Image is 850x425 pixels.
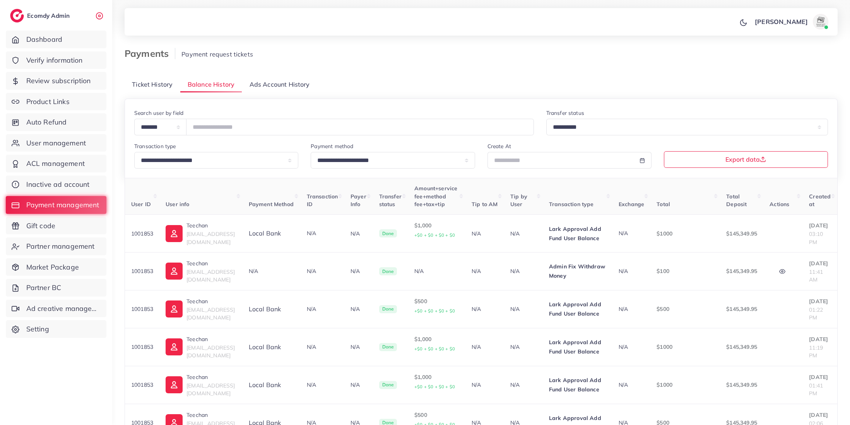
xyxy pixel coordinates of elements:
p: Teechan [186,259,236,268]
p: N/A [472,342,498,352]
span: N/A [307,230,316,237]
p: Lark Approval Add Fund User Balance [549,300,606,318]
span: N/A [619,306,628,312]
p: N/A [351,342,367,352]
small: +$0 + $0 + $0 + $0 [414,232,455,238]
p: $1000 [657,380,714,389]
p: $1,000 [414,372,459,391]
span: Partner management [26,241,95,251]
span: Ticket History [132,80,173,89]
span: Verify information [26,55,83,65]
p: 1001853 [131,229,153,238]
span: Payment request tickets [181,50,253,58]
label: Create At [487,142,511,150]
span: N/A [619,230,628,237]
img: ic-user-info.36bf1079.svg [166,300,183,317]
span: Transaction type [549,201,594,208]
span: [EMAIL_ADDRESS][DOMAIN_NAME] [186,268,235,283]
span: N/A [619,381,628,388]
a: Auto Refund [6,113,106,131]
p: $1000 [657,342,714,352]
p: N/A [510,266,537,276]
span: User management [26,138,86,148]
p: Admin Fix Withdraw Money [549,262,606,280]
p: 1001853 [131,380,153,389]
span: 11:41 AM [809,268,823,283]
a: Inactive ad account [6,176,106,193]
span: Review subscription [26,76,91,86]
p: N/A [351,304,367,314]
p: Lark Approval Add Fund User Balance [549,224,606,243]
h3: Payments [125,48,175,59]
span: N/A [619,268,628,275]
label: Transfer status [546,109,584,117]
span: 01:22 PM [809,306,823,321]
p: 1001853 [131,266,153,276]
span: Tip to AM [472,201,498,208]
span: Ad creative management [26,304,101,314]
span: Total [657,201,670,208]
a: Partner management [6,237,106,255]
label: Search user by field [134,109,183,117]
span: Transfer status [379,193,402,208]
a: Dashboard [6,31,106,48]
span: [EMAIL_ADDRESS][DOMAIN_NAME] [186,230,235,245]
a: logoEcomdy Admin [10,9,72,22]
div: Local bank [249,381,294,389]
span: Market Package [26,262,79,272]
button: Export data [664,151,828,168]
span: Exchange [619,201,644,208]
span: Actions [770,201,789,208]
p: N/A [510,342,537,352]
a: Gift code [6,217,106,235]
span: Inactive ad account [26,179,90,189]
p: N/A [510,304,537,314]
p: $500 [414,297,459,316]
p: N/A [351,266,367,276]
span: N/A [307,306,316,312]
p: N/A [510,380,537,389]
div: N/A [249,267,294,275]
img: ic-user-info.36bf1079.svg [166,225,183,242]
p: [PERSON_NAME] [755,17,808,26]
small: +$0 + $0 + $0 + $0 [414,384,455,389]
span: [EMAIL_ADDRESS][DOMAIN_NAME] [186,306,235,321]
span: Created at [809,193,831,208]
label: Payment method [311,142,353,150]
p: [DATE] [809,372,831,382]
span: Done [379,305,397,314]
p: $1,000 [414,335,459,353]
p: [DATE] [809,410,831,420]
span: Payment Method [249,201,294,208]
span: 01:41 PM [809,382,823,397]
p: $145,349.95 [726,380,757,389]
a: Verify information [6,51,106,69]
span: $100 [657,268,669,275]
span: Done [379,267,397,276]
small: +$0 + $0 + $0 + $0 [414,346,455,352]
p: $145,349.95 [726,266,757,276]
p: [DATE] [809,259,831,268]
p: $145,349.95 [726,304,757,314]
div: Local bank [249,305,294,314]
span: Partner BC [26,283,62,293]
span: N/A [307,343,316,350]
a: User management [6,134,106,152]
a: Setting [6,320,106,338]
a: ACL management [6,155,106,172]
span: Export data [725,156,766,162]
p: N/A [351,380,367,389]
p: Teechan [186,410,236,420]
a: Product Links [6,93,106,111]
img: avatar [813,14,828,29]
p: [DATE] [809,221,831,230]
p: N/A [472,229,498,238]
span: Payment management [26,200,99,210]
p: [DATE] [809,297,831,306]
span: 03:10 PM [809,230,823,245]
img: ic-user-info.36bf1079.svg [166,263,183,280]
div: N/A [414,267,459,275]
div: Local bank [249,343,294,352]
span: Amount+service fee+method fee+tax+tip [414,185,457,208]
img: ic-user-info.36bf1079.svg [166,376,183,393]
